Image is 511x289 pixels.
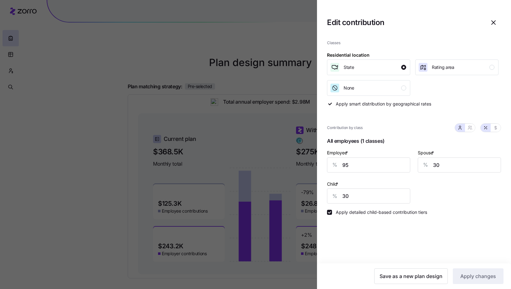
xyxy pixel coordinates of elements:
button: Save as a new plan design [374,268,448,284]
h1: Edit contribution [327,18,483,27]
label: Employee [327,149,349,156]
span: All employees (1 classes) [327,136,501,149]
span: None [344,85,354,91]
label: Spouse [418,149,435,156]
label: Child [327,181,340,188]
span: State [344,64,354,70]
span: Classes [327,40,501,46]
div: % [327,158,342,172]
span: Save as a new plan design [380,272,442,280]
div: % [418,158,433,172]
span: Contribution by class [327,125,363,131]
div: % [327,189,342,203]
button: Apply changes [453,268,503,284]
span: Rating area [432,64,454,70]
label: Apply detailed child-based contribution tiers [332,210,427,215]
span: Apply changes [460,272,496,280]
div: Residential location [327,52,370,59]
